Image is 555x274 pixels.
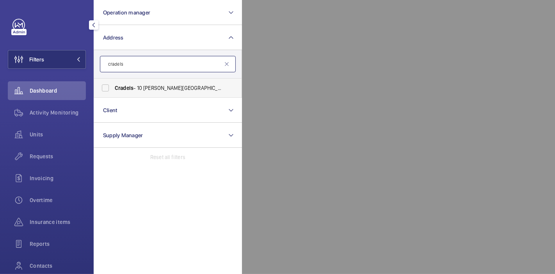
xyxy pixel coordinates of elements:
span: Requests [30,152,86,160]
span: Units [30,131,86,138]
span: Reports [30,240,86,248]
button: Filters [8,50,86,69]
span: Invoicing [30,174,86,182]
span: Dashboard [30,87,86,95]
span: Activity Monitoring [30,109,86,116]
span: Overtime [30,196,86,204]
span: Filters [29,56,44,63]
span: Contacts [30,262,86,270]
span: Insurance items [30,218,86,226]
